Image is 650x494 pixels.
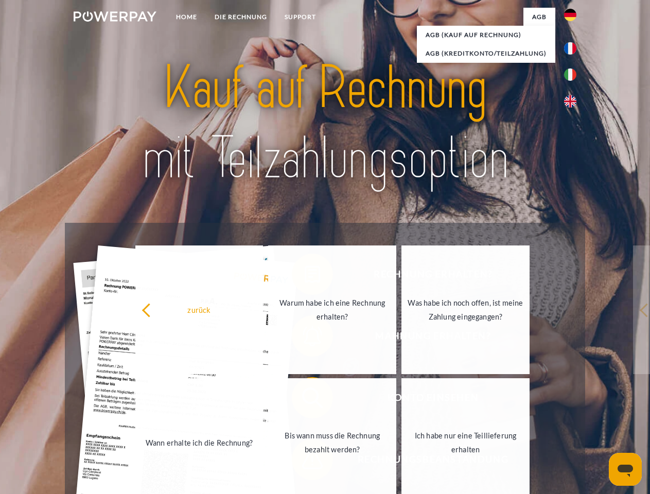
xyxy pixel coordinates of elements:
div: Was habe ich noch offen, ist meine Zahlung eingegangen? [408,296,523,324]
div: Warum habe ich eine Rechnung erhalten? [274,296,390,324]
a: agb [523,8,555,26]
div: Wann erhalte ich die Rechnung? [142,435,257,449]
img: it [564,68,576,81]
img: de [564,9,576,21]
div: Bis wann muss die Rechnung bezahlt werden? [274,429,390,456]
a: DIE RECHNUNG [206,8,276,26]
img: fr [564,42,576,55]
img: en [564,95,576,108]
iframe: Schaltfläche zum Öffnen des Messaging-Fensters [609,453,642,486]
img: title-powerpay_de.svg [98,49,552,197]
a: Was habe ich noch offen, ist meine Zahlung eingegangen? [401,245,530,374]
a: Home [167,8,206,26]
a: AGB (Kreditkonto/Teilzahlung) [417,44,555,63]
img: logo-powerpay-white.svg [74,11,156,22]
a: AGB (Kauf auf Rechnung) [417,26,555,44]
div: Ich habe nur eine Teillieferung erhalten [408,429,523,456]
a: SUPPORT [276,8,325,26]
div: zurück [142,303,257,316]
